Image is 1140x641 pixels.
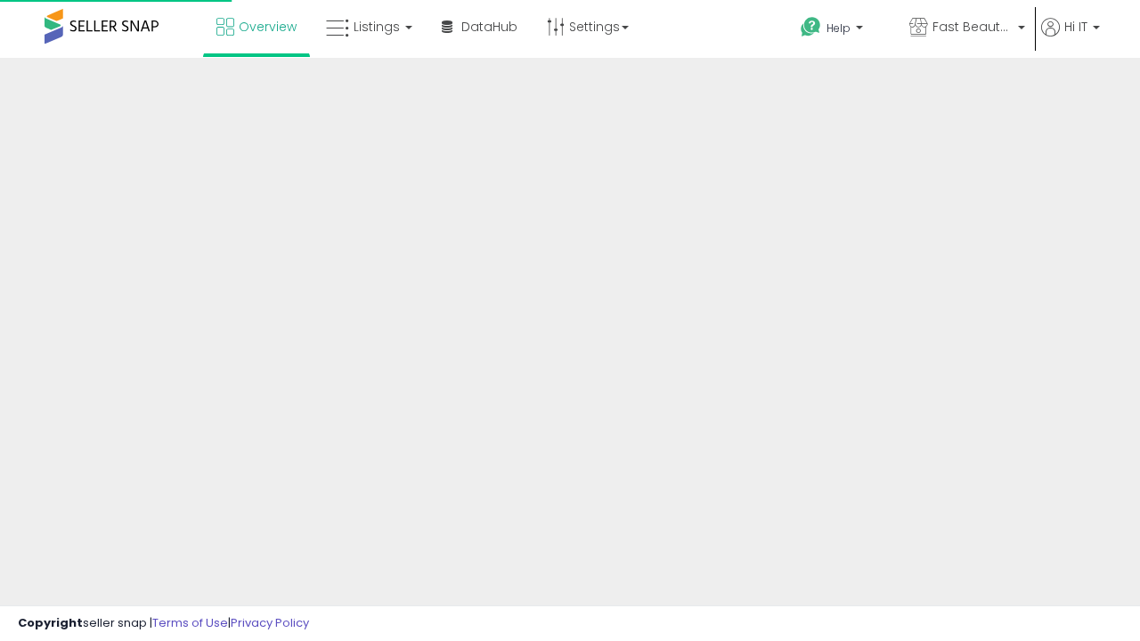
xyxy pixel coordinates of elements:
[1064,18,1087,36] span: Hi IT
[239,18,297,36] span: Overview
[826,20,851,36] span: Help
[786,3,893,58] a: Help
[461,18,517,36] span: DataHub
[1041,18,1100,58] a: Hi IT
[800,16,822,38] i: Get Help
[932,18,1013,36] span: Fast Beauty ([GEOGRAPHIC_DATA])
[152,614,228,631] a: Terms of Use
[354,18,400,36] span: Listings
[18,614,83,631] strong: Copyright
[231,614,309,631] a: Privacy Policy
[18,615,309,632] div: seller snap | |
